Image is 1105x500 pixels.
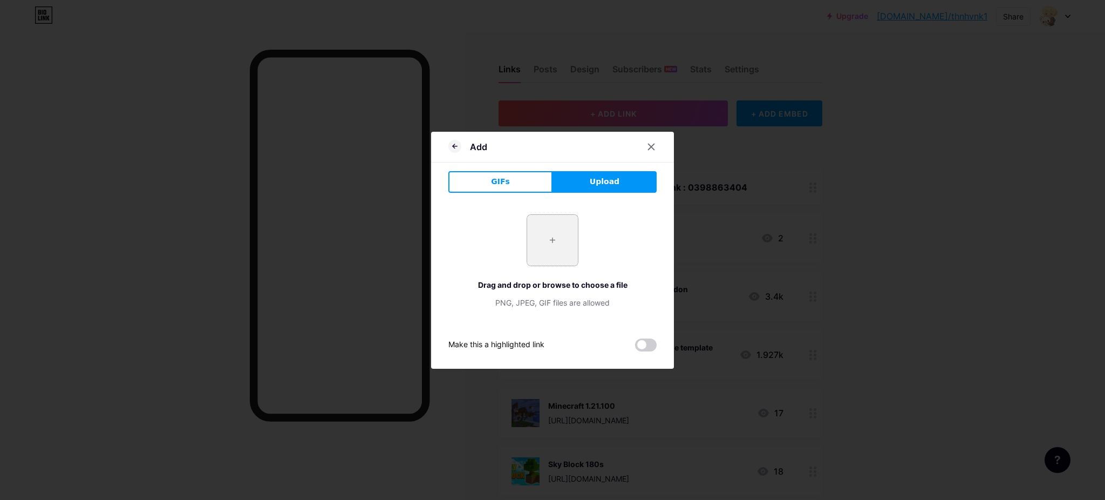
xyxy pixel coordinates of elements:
button: GIFs [448,171,552,193]
span: GIFs [491,176,510,187]
div: Drag and drop or browse to choose a file [448,279,657,290]
div: PNG, JPEG, GIF files are allowed [448,297,657,308]
div: Make this a highlighted link [448,339,544,352]
span: Upload [590,176,619,187]
div: Add [470,140,487,153]
button: Upload [552,171,657,193]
